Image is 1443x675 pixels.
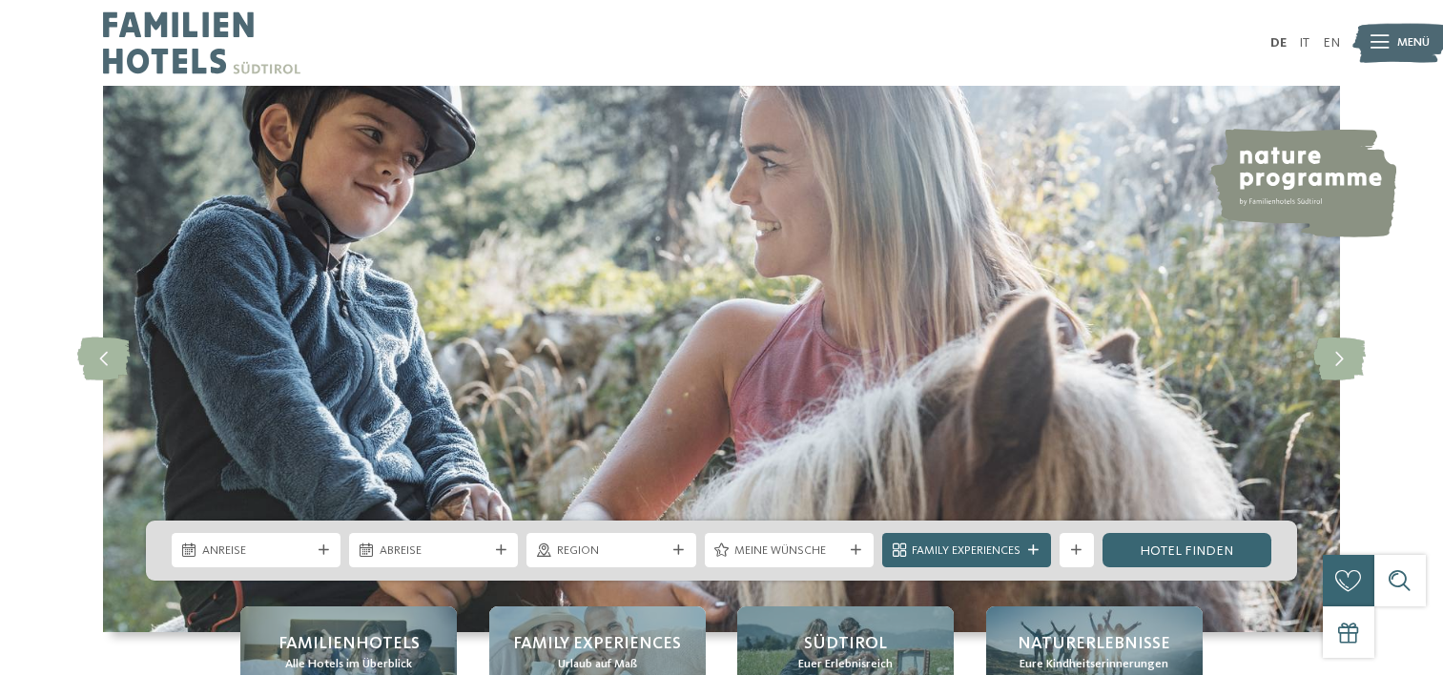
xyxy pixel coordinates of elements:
span: Urlaub auf Maß [558,656,637,673]
span: Naturerlebnisse [1018,632,1170,656]
span: Menü [1397,34,1430,51]
a: EN [1323,36,1340,50]
span: Family Experiences [513,632,681,656]
span: Anreise [202,542,311,560]
a: Hotel finden [1103,533,1271,567]
span: Abreise [380,542,488,560]
span: Eure Kindheitserinnerungen [1020,656,1168,673]
img: Familienhotels Südtirol: The happy family places [103,86,1340,632]
a: IT [1299,36,1309,50]
a: DE [1270,36,1287,50]
span: Südtirol [804,632,887,656]
span: Region [557,542,666,560]
span: Euer Erlebnisreich [798,656,893,673]
span: Familienhotels [278,632,420,656]
span: Meine Wünsche [734,542,843,560]
span: Alle Hotels im Überblick [285,656,412,673]
img: nature programme by Familienhotels Südtirol [1207,129,1396,237]
span: Family Experiences [912,542,1020,560]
